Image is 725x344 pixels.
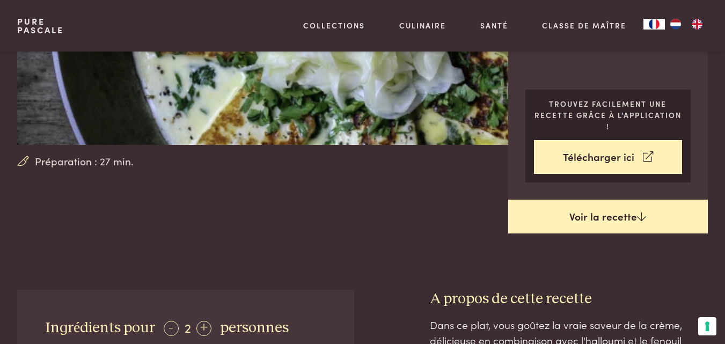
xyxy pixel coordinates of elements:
[686,19,708,30] a: EN
[35,153,134,169] span: Préparation : 27 min.
[542,20,626,31] a: Classe de maître
[665,19,686,30] a: NL
[164,321,179,336] div: -
[17,17,64,34] a: PurePascale
[534,140,683,174] a: Télécharger ici
[508,200,708,234] a: Voir la recette
[643,19,708,30] aside: Language selected: Français
[534,98,683,131] p: Trouvez facilement une recette grâce à l'application !
[480,20,508,31] a: Santé
[303,20,365,31] a: Collections
[196,321,211,336] div: +
[643,19,665,30] div: Language
[643,19,665,30] a: FR
[399,20,446,31] a: Culinaire
[698,317,716,335] button: Vos préférences en matière de consentement pour les technologies de suivi
[46,320,155,335] span: Ingrédients pour
[220,320,289,335] span: personnes
[185,318,191,336] span: 2
[665,19,708,30] ul: Language list
[430,290,708,309] h3: A propos de cette recette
